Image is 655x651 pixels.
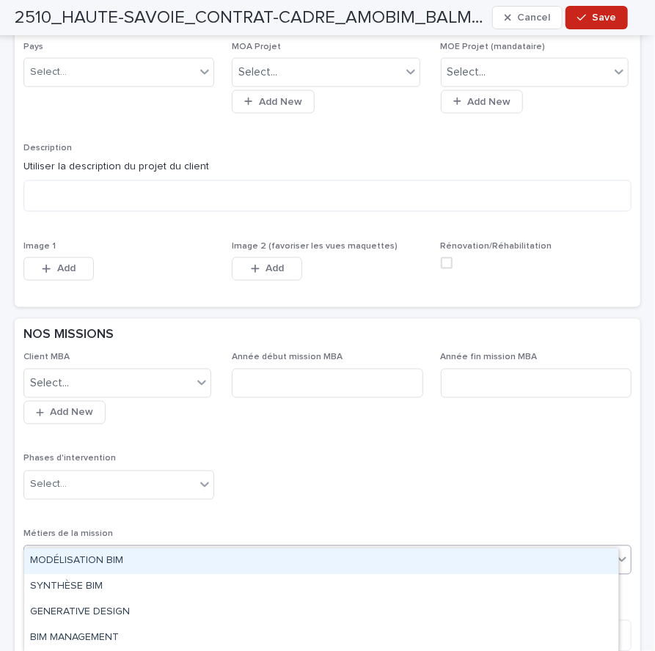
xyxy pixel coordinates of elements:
button: Add [232,257,302,281]
div: MODÉLISATION BIM [24,548,618,574]
div: Select... [238,65,277,80]
span: Add [57,264,76,274]
button: Add [23,257,94,281]
div: Select... [30,376,69,391]
span: Rénovation/Réhabilitation [441,242,552,251]
div: BIM MANAGEMENT [24,625,618,651]
h2: 2510_HAUTE-SAVOIE_CONTRAT-CADRE_AMOBIM_BALME-DE-THUY [15,7,486,29]
button: Save [566,6,628,29]
span: Image 2 (favoriser les vues maquettes) [232,242,398,251]
span: Pays [23,43,43,51]
button: Cancel [492,6,563,29]
div: Select... [30,477,67,493]
span: Image 1 [23,242,56,251]
span: Add [266,264,284,274]
div: Select... [30,65,67,80]
p: Utiliser la description du projet du client [23,159,632,174]
div: SYNTHÈSE BIM [24,574,618,600]
span: Description [23,144,72,152]
span: MOE Projet (mandataire) [441,43,546,51]
span: Année fin mission MBA [441,353,538,362]
button: Add New [441,90,523,114]
span: MOA Projet [232,43,281,51]
span: Cancel [517,12,550,23]
button: Add New [23,401,106,424]
span: Phases d'intervention [23,455,116,463]
button: Add New [232,90,314,114]
span: Année début mission MBA [232,353,343,362]
h2: NOS MISSIONS [23,328,114,344]
span: Client MBA [23,353,70,362]
span: Add New [259,97,302,107]
div: Select... [447,65,486,80]
span: Add New [467,97,511,107]
span: Add New [50,408,93,418]
span: Save [592,12,616,23]
span: Métiers de la mission [23,530,113,539]
div: GENERATIVE DESIGN [24,600,618,625]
